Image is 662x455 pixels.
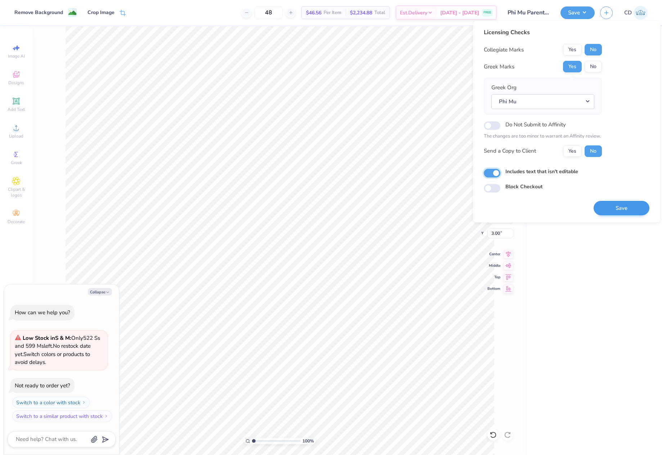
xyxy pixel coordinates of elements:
[484,147,536,155] div: Send a Copy to Client
[9,133,23,139] span: Upload
[487,252,500,257] span: Center
[88,288,112,296] button: Collapse
[563,44,582,55] button: Yes
[484,46,524,54] div: Collegiate Marks
[14,9,63,16] div: Remove Background
[491,84,517,92] label: Greek Org
[594,201,649,216] button: Save
[8,53,25,59] span: Image AI
[12,410,112,422] button: Switch to a similar product with stock
[484,28,602,37] div: Licensing Checks
[487,275,500,280] span: Top
[491,94,594,109] button: Phi Mu
[483,10,491,15] span: FREE
[634,6,648,20] img: Cedric Diasanta
[484,133,602,140] p: The changes are too minor to warrant an Affinity review.
[87,9,114,16] div: Crop Image
[23,334,71,342] strong: Low Stock in S & M :
[563,61,582,72] button: Yes
[487,286,500,291] span: Bottom
[502,5,555,20] input: Untitled Design
[505,168,578,175] label: Includes text that isn't editable
[487,263,500,268] span: Middle
[8,219,25,225] span: Decorate
[400,9,427,17] span: Est. Delivery
[624,6,648,20] a: CD
[4,186,29,198] span: Clipart & logos
[15,342,91,358] span: No restock date yet.
[484,63,514,71] div: Greek Marks
[255,6,283,19] input: – –
[505,120,566,129] label: Do Not Submit to Affinity
[350,9,372,17] span: $2,234.88
[104,414,108,418] img: Switch to a similar product with stock
[560,6,595,19] button: Save
[440,9,479,17] span: [DATE] - [DATE]
[15,334,100,366] span: Only 522 Ss and 599 Ms left. Switch colors or products to avoid delays.
[306,9,321,17] span: $46.56
[585,61,602,72] button: No
[15,382,70,389] div: Not ready to order yet?
[302,438,314,444] span: 100 %
[374,9,385,17] span: Total
[563,145,582,157] button: Yes
[15,309,70,316] div: How can we help you?
[8,107,25,112] span: Add Text
[624,9,632,17] span: CD
[324,9,341,17] span: Per Item
[82,400,86,405] img: Switch to a color with stock
[585,145,602,157] button: No
[8,80,24,86] span: Designs
[585,44,602,55] button: No
[12,397,90,408] button: Switch to a color with stock
[505,183,542,190] label: Block Checkout
[11,160,22,166] span: Greek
